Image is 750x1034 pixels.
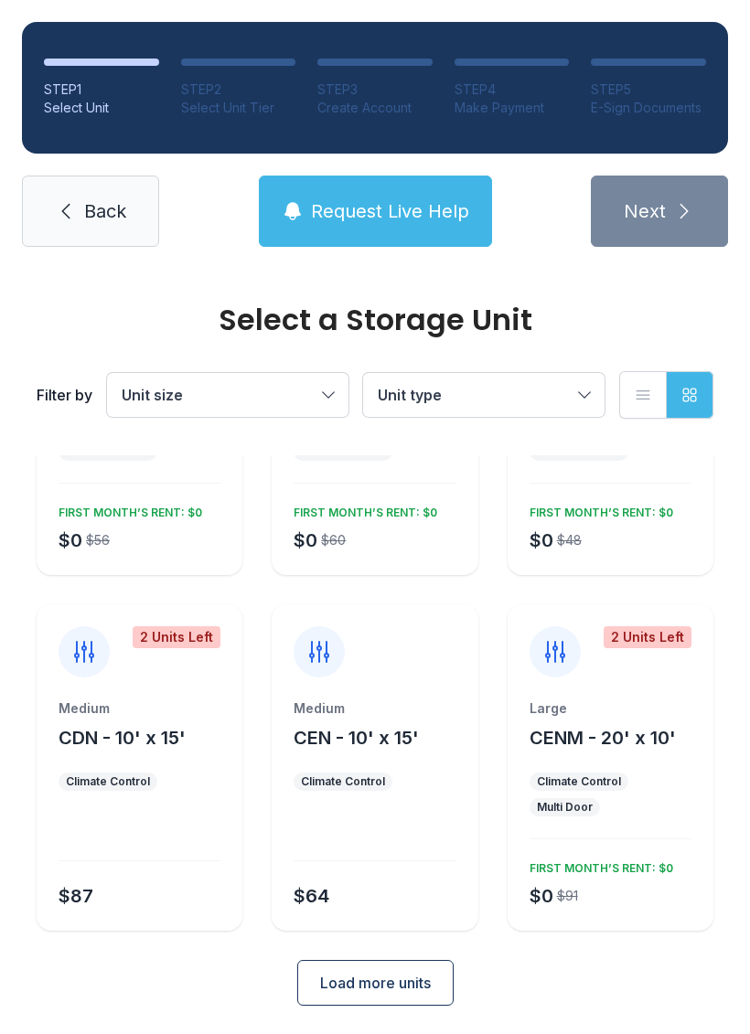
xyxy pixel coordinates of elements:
[59,883,93,909] div: $87
[86,531,110,549] div: $56
[311,198,469,224] span: Request Live Help
[530,725,676,751] button: CENM - 20' x 10'
[455,99,570,117] div: Make Payment
[455,80,570,99] div: STEP 4
[320,972,431,994] span: Load more units
[133,626,220,648] div: 2 Units Left
[363,373,605,417] button: Unit type
[107,373,348,417] button: Unit size
[624,198,666,224] span: Next
[181,80,296,99] div: STEP 2
[301,774,385,789] div: Climate Control
[530,883,553,909] div: $0
[66,774,150,789] div: Climate Control
[604,626,691,648] div: 2 Units Left
[530,727,676,749] span: CENM - 20' x 10'
[530,528,553,553] div: $0
[59,727,186,749] span: CDN - 10' x 15'
[317,99,433,117] div: Create Account
[378,386,442,404] span: Unit type
[181,99,296,117] div: Select Unit Tier
[294,699,455,718] div: Medium
[59,528,82,553] div: $0
[537,800,593,815] div: Multi Door
[321,531,346,549] div: $60
[522,498,673,520] div: FIRST MONTH’S RENT: $0
[294,883,329,909] div: $64
[530,699,691,718] div: Large
[51,498,202,520] div: FIRST MONTH’S RENT: $0
[44,80,159,99] div: STEP 1
[591,80,706,99] div: STEP 5
[522,854,673,876] div: FIRST MONTH’S RENT: $0
[591,99,706,117] div: E-Sign Documents
[59,725,186,751] button: CDN - 10' x 15'
[122,386,183,404] span: Unit size
[294,725,419,751] button: CEN - 10' x 15'
[37,384,92,406] div: Filter by
[59,699,220,718] div: Medium
[44,99,159,117] div: Select Unit
[557,887,578,905] div: $91
[557,531,582,549] div: $48
[294,727,419,749] span: CEN - 10' x 15'
[37,305,713,335] div: Select a Storage Unit
[317,80,433,99] div: STEP 3
[84,198,126,224] span: Back
[537,774,621,789] div: Climate Control
[294,528,317,553] div: $0
[286,498,437,520] div: FIRST MONTH’S RENT: $0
